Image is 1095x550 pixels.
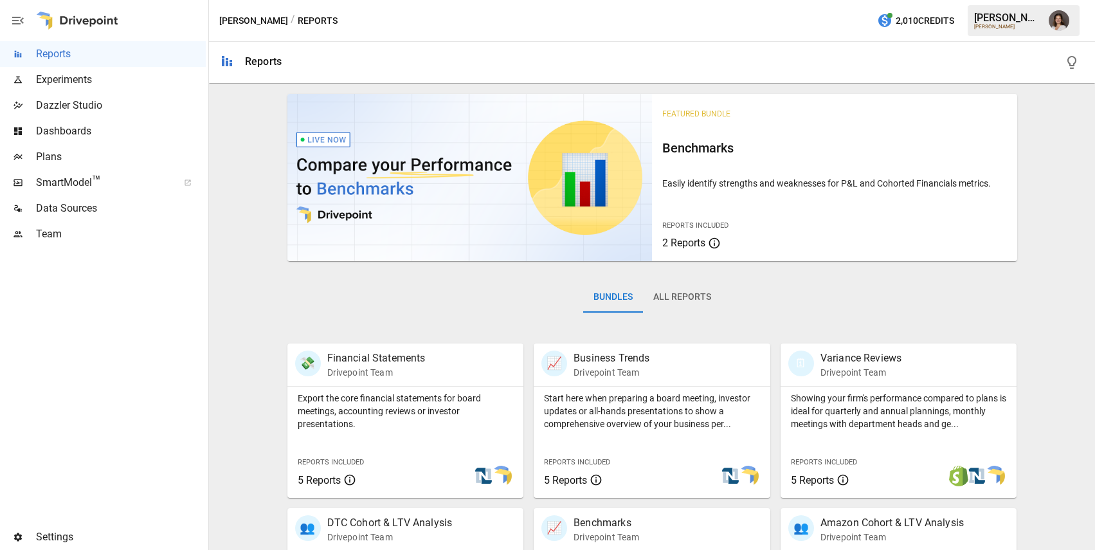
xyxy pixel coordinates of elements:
[574,366,649,379] p: Drivepoint Team
[36,226,206,242] span: Team
[327,351,426,366] p: Financial Statements
[820,366,901,379] p: Drivepoint Team
[820,351,901,366] p: Variance Reviews
[544,474,587,486] span: 5 Reports
[662,109,730,118] span: Featured Bundle
[643,282,721,313] button: All Reports
[36,175,170,190] span: SmartModel
[966,466,987,486] img: netsuite
[298,458,364,466] span: Reports Included
[295,351,321,376] div: 💸
[788,515,814,541] div: 👥
[662,177,1007,190] p: Easily identify strengths and weaknesses for P&L and Cohorted Financials metrics.
[974,24,1041,30] div: [PERSON_NAME]
[662,237,705,249] span: 2 Reports
[298,474,341,486] span: 5 Reports
[574,515,639,531] p: Benchmarks
[974,12,1041,24] div: [PERSON_NAME]
[544,392,760,430] p: Start here when preparing a board meeting, investor updates or all-hands presentations to show a ...
[36,124,206,139] span: Dashboards
[36,529,206,545] span: Settings
[36,46,206,62] span: Reports
[298,392,514,430] p: Export the core financial statements for board meetings, accounting reviews or investor presentat...
[327,366,426,379] p: Drivepoint Team
[948,466,969,486] img: shopify
[788,351,814,376] div: 🗓
[791,392,1007,430] p: Showing your firm's performance compared to plans is ideal for quarterly and annual plannings, mo...
[327,531,453,544] p: Drivepoint Team
[820,531,964,544] p: Drivepoint Team
[984,466,1005,486] img: smart model
[287,94,653,261] img: video thumbnail
[1049,10,1069,31] img: Franziska Ibscher
[541,515,567,541] div: 📈
[36,98,206,113] span: Dazzler Studio
[36,72,206,87] span: Experiments
[720,466,741,486] img: netsuite
[327,515,453,531] p: DTC Cohort & LTV Analysis
[872,9,959,33] button: 2,010Credits
[791,474,834,486] span: 5 Reports
[574,351,649,366] p: Business Trends
[1041,3,1077,39] button: Franziska Ibscher
[896,13,954,29] span: 2,010 Credits
[245,55,282,68] div: Reports
[36,201,206,216] span: Data Sources
[491,466,512,486] img: smart model
[219,13,288,29] button: [PERSON_NAME]
[820,515,964,531] p: Amazon Cohort & LTV Analysis
[36,149,206,165] span: Plans
[291,13,295,29] div: /
[662,221,728,230] span: Reports Included
[791,458,857,466] span: Reports Included
[662,138,1007,158] h6: Benchmarks
[541,351,567,376] div: 📈
[92,173,101,189] span: ™
[583,282,643,313] button: Bundles
[738,466,759,486] img: smart model
[574,531,639,544] p: Drivepoint Team
[295,515,321,541] div: 👥
[473,466,494,486] img: netsuite
[544,458,610,466] span: Reports Included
